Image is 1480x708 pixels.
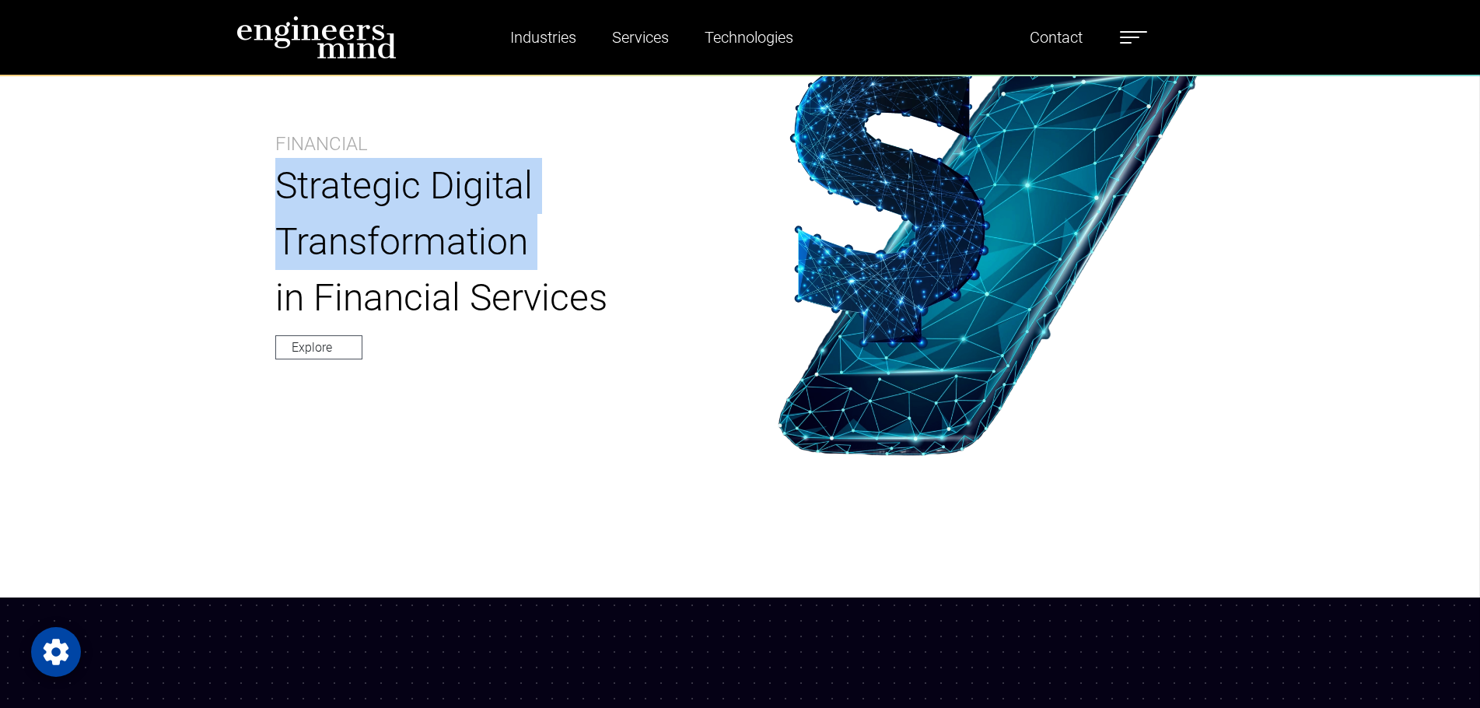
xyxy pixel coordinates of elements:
[606,19,675,55] a: Services
[275,158,702,270] p: Strategic Digital Transformation
[236,16,397,59] img: logo
[504,19,583,55] a: Industries
[275,130,368,158] p: Financial
[698,19,799,55] a: Technologies
[778,31,1206,456] img: img
[1023,19,1089,55] a: Contact
[275,270,702,326] p: in Financial Services
[275,335,362,359] a: Explore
